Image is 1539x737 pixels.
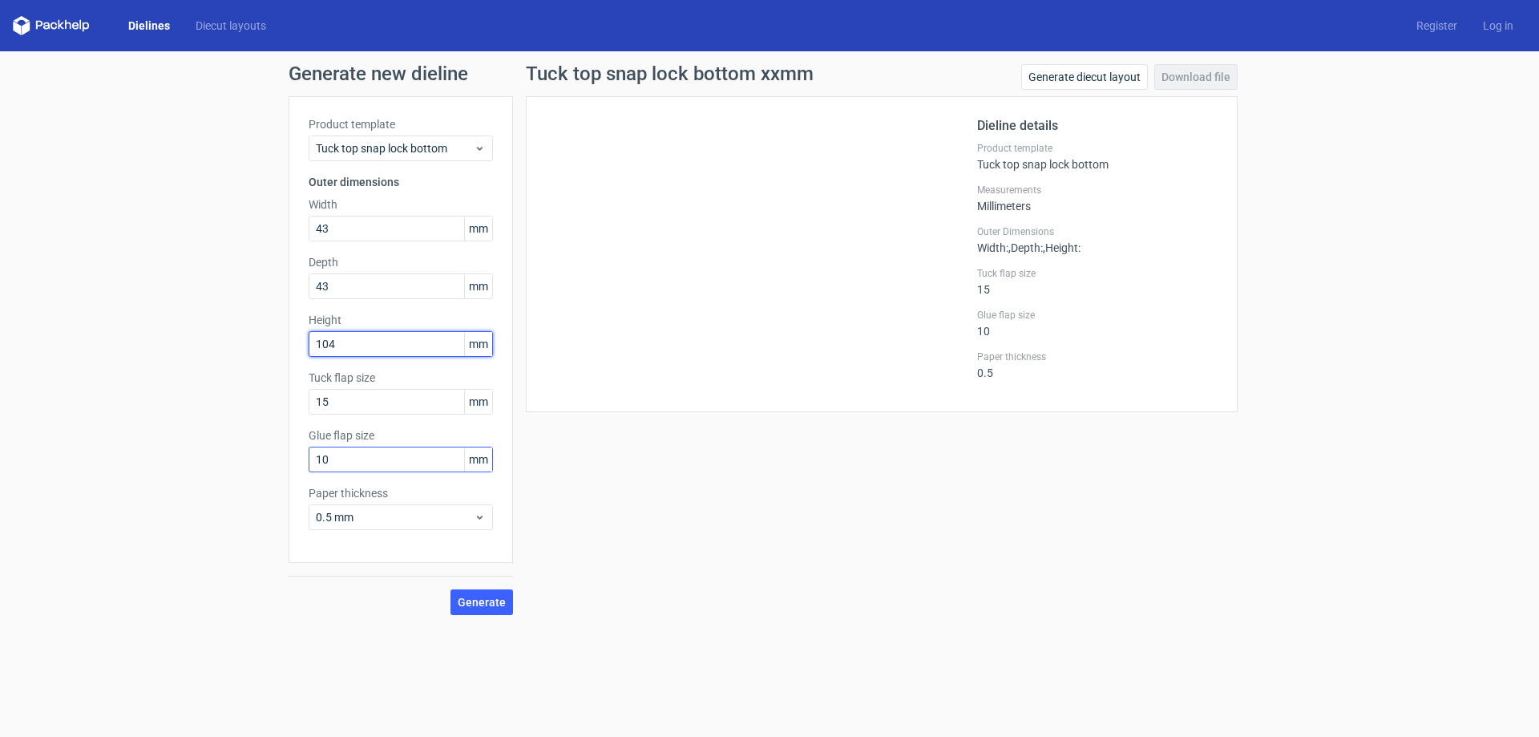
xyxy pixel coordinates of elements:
[977,267,1218,280] label: Tuck flap size
[1043,241,1081,254] span: , Height :
[977,184,1218,213] div: Millimeters
[977,241,1008,254] span: Width :
[316,509,474,525] span: 0.5 mm
[977,116,1218,136] h2: Dieline details
[1021,64,1148,90] a: Generate diecut layout
[464,274,492,298] span: mm
[309,196,493,213] label: Width
[309,116,493,132] label: Product template
[1008,241,1043,254] span: , Depth :
[183,18,279,34] a: Diecut layouts
[458,597,506,608] span: Generate
[977,267,1218,296] div: 15
[450,589,513,615] button: Generate
[977,309,1218,322] label: Glue flap size
[309,485,493,501] label: Paper thickness
[464,390,492,414] span: mm
[977,142,1218,155] label: Product template
[977,350,1218,379] div: 0.5
[977,309,1218,338] div: 10
[977,225,1218,238] label: Outer Dimensions
[464,332,492,356] span: mm
[526,64,814,83] h1: Tuck top snap lock bottom xxmm
[309,312,493,328] label: Height
[464,217,492,241] span: mm
[977,350,1218,363] label: Paper thickness
[115,18,183,34] a: Dielines
[977,184,1218,196] label: Measurements
[289,64,1250,83] h1: Generate new dieline
[309,254,493,270] label: Depth
[1404,18,1470,34] a: Register
[309,427,493,443] label: Glue flap size
[309,370,493,386] label: Tuck flap size
[1470,18,1526,34] a: Log in
[316,140,474,156] span: Tuck top snap lock bottom
[464,447,492,472] span: mm
[309,174,493,190] h3: Outer dimensions
[977,142,1218,171] div: Tuck top snap lock bottom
